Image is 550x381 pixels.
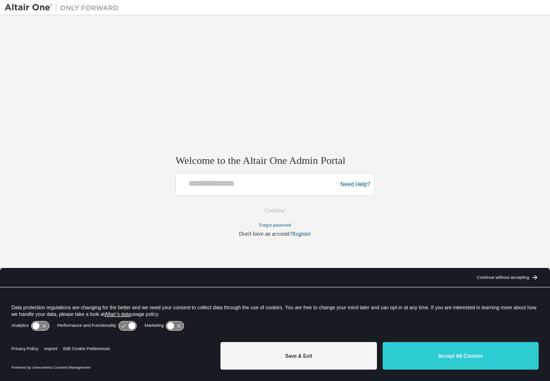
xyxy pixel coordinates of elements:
[292,231,311,238] a: Register
[5,3,123,12] img: Altair One
[239,231,292,238] span: Don't have an account?
[259,223,291,228] a: Forgot password
[175,154,375,167] h2: Welcome to the Altair One Admin Portal
[340,184,370,185] a: Need Help?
